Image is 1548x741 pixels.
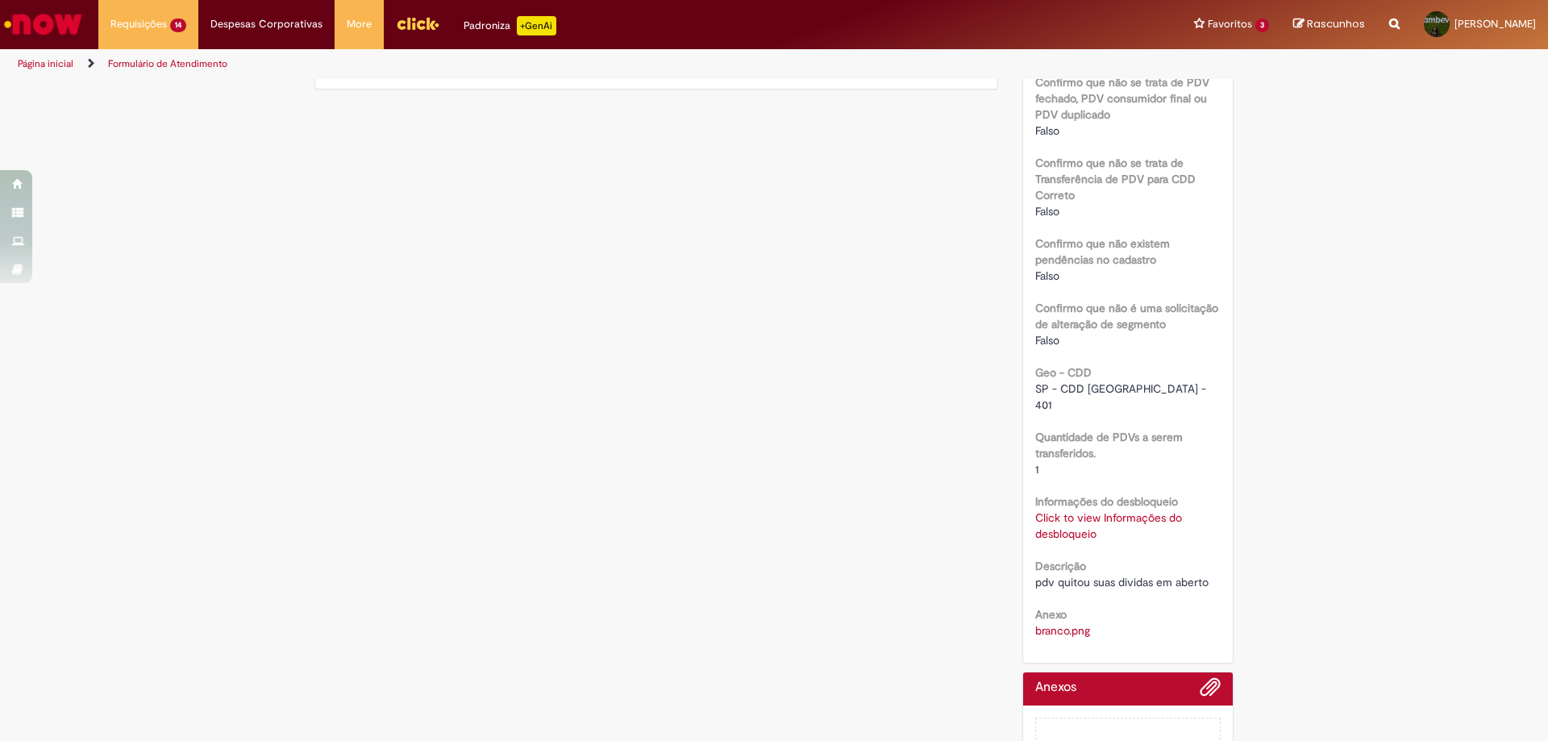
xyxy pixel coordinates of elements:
[1035,333,1059,348] span: Falso
[1454,17,1536,31] span: [PERSON_NAME]
[1035,156,1196,202] b: Confirmo que não se trata de Transferência de PDV para CDD Correto
[2,8,85,40] img: ServiceNow
[1035,381,1209,412] span: SP - CDD [GEOGRAPHIC_DATA] - 401
[1035,559,1086,573] b: Descrição
[1035,510,1182,541] a: Click to view Informações do desbloqueio
[1035,123,1059,138] span: Falso
[1208,16,1252,32] span: Favoritos
[210,16,322,32] span: Despesas Corporativas
[1035,236,1170,267] b: Confirmo que não existem pendências no cadastro
[1035,681,1076,695] h2: Anexos
[396,11,439,35] img: click_logo_yellow_360x200.png
[110,16,167,32] span: Requisições
[170,19,186,32] span: 14
[1307,16,1365,31] span: Rascunhos
[1035,623,1090,638] a: Download de branco.png
[12,49,1020,79] ul: Trilhas de página
[18,57,73,70] a: Página inicial
[1035,269,1059,283] span: Falso
[347,16,372,32] span: More
[1035,462,1039,477] span: 1
[1035,75,1209,122] b: Confirmo que não se trata de PDV fechado, PDV consumidor final ou PDV duplicado
[108,57,227,70] a: Formulário de Atendimento
[1035,494,1178,509] b: Informações do desbloqueio
[1035,607,1067,622] b: Anexo
[1035,430,1183,460] b: Quantidade de PDVs a serem transferidos.
[1035,204,1059,219] span: Falso
[1200,676,1221,706] button: Adicionar anexos
[1035,575,1209,589] span: pdv quitou suas dividas em aberto
[464,16,556,35] div: Padroniza
[517,16,556,35] p: +GenAi
[1293,17,1365,32] a: Rascunhos
[1035,301,1218,331] b: Confirmo que não é uma solicitação de alteração de segmento
[1255,19,1269,32] span: 3
[1035,365,1092,380] b: Geo - CDD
